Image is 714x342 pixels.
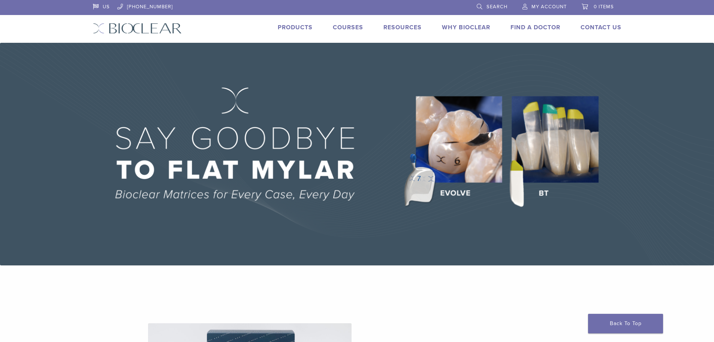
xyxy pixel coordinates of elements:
[442,24,490,31] a: Why Bioclear
[486,4,507,10] span: Search
[93,23,182,34] img: Bioclear
[383,24,422,31] a: Resources
[594,4,614,10] span: 0 items
[278,24,313,31] a: Products
[510,24,560,31] a: Find A Doctor
[531,4,567,10] span: My Account
[333,24,363,31] a: Courses
[588,314,663,333] a: Back To Top
[581,24,621,31] a: Contact Us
